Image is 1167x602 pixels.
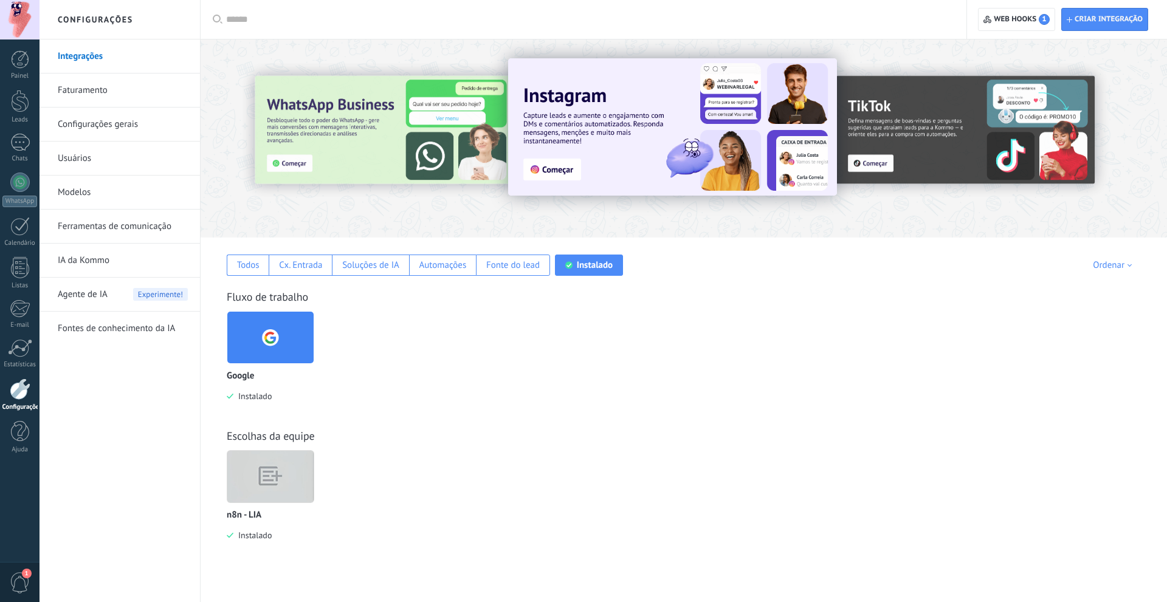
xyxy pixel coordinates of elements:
[237,259,260,271] div: Todos
[1093,259,1136,271] div: Ordenar
[2,196,37,207] div: WhatsApp
[40,278,200,312] li: Agente de IA
[58,210,188,244] a: Ferramentas de comunicação
[58,278,108,312] span: Agente de IA
[419,259,466,271] div: Automações
[40,244,200,278] li: IA da Kommo
[58,39,188,74] a: Integrações
[2,282,38,290] div: Listas
[58,312,188,346] a: Fontes de conhecimento da IA
[2,403,38,411] div: Configurações
[40,39,200,74] li: Integrações
[227,443,314,510] img: default_logo.jpg
[40,108,200,142] li: Configurações gerais
[227,510,261,521] p: n8n - LIA
[233,530,272,541] span: Instalado
[2,361,38,369] div: Estatísticas
[2,446,38,454] div: Ajuda
[40,74,200,108] li: Faturamento
[227,429,315,443] a: Escolhas da equipe
[227,290,308,304] a: Fluxo de trabalho
[486,259,540,271] div: Fonte do lead
[233,391,272,402] span: Instalado
[577,259,613,271] div: Instalado
[227,311,323,420] div: Google
[58,142,188,176] a: Usuários
[255,76,514,184] img: Slide 3
[227,450,323,559] div: n8n - LIA
[1075,15,1143,24] span: Criar integração
[978,8,1055,31] button: Web hooks1
[133,288,188,301] span: Experimente!
[1039,14,1050,25] span: 1
[58,74,188,108] a: Faturamento
[342,259,399,271] div: Soluções de IA
[227,308,314,367] img: google.png
[836,76,1095,184] img: Slide 2
[58,244,188,278] a: IA da Kommo
[227,371,254,381] p: Google
[58,176,188,210] a: Modelos
[508,58,837,196] img: Slide 1
[22,569,32,578] span: 1
[40,176,200,210] li: Modelos
[58,278,188,312] a: Agente de IAExperimente!
[1061,8,1148,31] button: Criar integração
[2,155,38,163] div: Chats
[2,239,38,247] div: Calendário
[2,321,38,329] div: E-mail
[2,72,38,80] div: Painel
[58,108,188,142] a: Configurações gerais
[279,259,322,271] div: Cx. Entrada
[40,312,200,345] li: Fontes de conhecimento da IA
[994,14,1050,25] span: Web hooks
[40,142,200,176] li: Usuários
[2,116,38,124] div: Leads
[40,210,200,244] li: Ferramentas de comunicação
